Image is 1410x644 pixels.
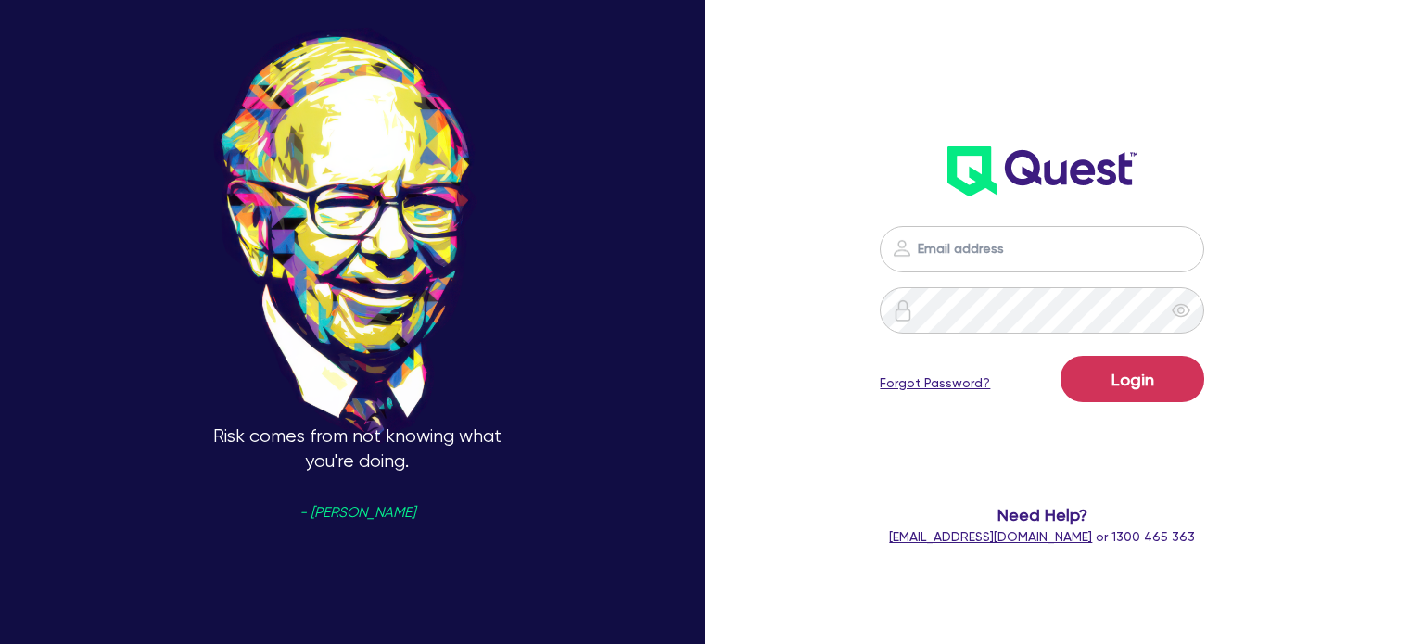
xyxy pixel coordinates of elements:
button: Login [1061,356,1204,402]
a: Forgot Password? [880,373,990,393]
span: Need Help? [859,502,1225,527]
img: icon-password [891,237,913,259]
img: icon-password [892,299,914,322]
input: Email address [880,226,1204,272]
img: wH2k97JdezQIQAAAABJRU5ErkJggg== [947,146,1137,196]
span: - [PERSON_NAME] [299,506,415,520]
span: or 1300 465 363 [889,529,1195,544]
a: [EMAIL_ADDRESS][DOMAIN_NAME] [889,529,1092,544]
span: eye [1172,301,1190,320]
